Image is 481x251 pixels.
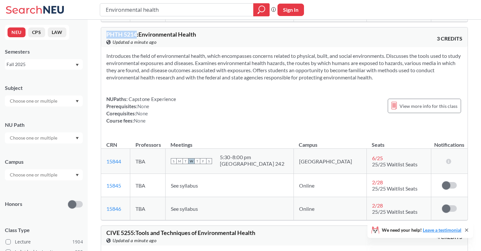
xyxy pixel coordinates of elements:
td: [GEOGRAPHIC_DATA] [294,149,366,174]
span: None [134,118,146,124]
span: Updated a minute ago [113,39,156,46]
td: Online [294,174,366,197]
svg: Dropdown arrow [76,174,79,176]
label: Lecture [6,238,83,246]
div: Dropdown arrow [5,169,83,180]
span: 2 / 28 [372,202,383,209]
svg: Dropdown arrow [76,137,79,140]
span: See syllabus [171,206,198,212]
span: 25/25 Waitlist Seats [372,209,418,215]
span: 3 CREDITS [437,35,462,42]
button: NEU [8,27,26,37]
div: 5:30 - 8:00 pm [220,154,284,160]
button: LAW [48,27,66,37]
button: Sign In [277,4,304,16]
input: Choose one or multiple [7,97,62,105]
span: S [206,158,212,164]
td: TBA [130,149,166,174]
span: PHTH 5214 : Environmental Health [106,31,196,38]
div: Subject [5,84,83,92]
th: Meetings [165,135,294,149]
th: Notifications [431,135,468,149]
span: F [200,158,206,164]
span: We need your help! [382,228,461,232]
div: Dropdown arrow [5,132,83,143]
svg: Dropdown arrow [76,100,79,103]
input: Choose one or multiple [7,171,62,179]
th: Campus [294,135,366,149]
a: 15845 [106,182,121,189]
svg: magnifying glass [258,5,265,14]
span: Updated a minute ago [113,237,156,244]
span: View more info for this class [400,102,457,110]
td: TBA [130,197,166,220]
span: None [137,103,149,109]
span: None [136,110,148,116]
span: T [194,158,200,164]
span: W [188,158,194,164]
input: Class, professor, course number, "phrase" [105,4,249,15]
span: S [171,158,177,164]
span: See syllabus [171,182,198,189]
div: Fall 2025Dropdown arrow [5,59,83,70]
span: T [183,158,188,164]
td: Online [294,197,366,220]
div: NU Path [5,121,83,128]
span: Capstone Experience [128,96,176,102]
span: 2 / 28 [372,179,383,185]
span: 25/25 Waitlist Seats [372,185,418,192]
section: Introduces the field of environmental health, which encompasses concerns related to physical, bui... [106,52,462,81]
a: 15846 [106,206,121,212]
span: 25/25 Waitlist Seats [372,161,418,167]
div: Campus [5,158,83,165]
th: Seats [366,135,431,149]
input: Choose one or multiple [7,134,62,142]
th: Professors [130,135,166,149]
span: 1904 [72,238,83,245]
a: Leave a testimonial [423,227,461,233]
div: [GEOGRAPHIC_DATA] 242 [220,160,284,167]
button: CPS [28,27,45,37]
svg: Dropdown arrow [76,64,79,66]
div: Fall 2025 [7,61,75,68]
span: 6 / 25 [372,155,383,161]
td: TBA [130,174,166,197]
a: 15844 [106,158,121,164]
span: CIVE 5255 : Tools and Techniques of Environmental Health [106,229,255,236]
span: M [177,158,183,164]
span: Class Type [5,226,83,234]
p: Honors [5,200,22,208]
div: Semesters [5,48,83,55]
div: CRN [106,141,117,148]
div: NUPaths: Prerequisites: Corequisites: Course fees: [106,95,176,124]
div: Dropdown arrow [5,95,83,107]
div: magnifying glass [253,3,270,16]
